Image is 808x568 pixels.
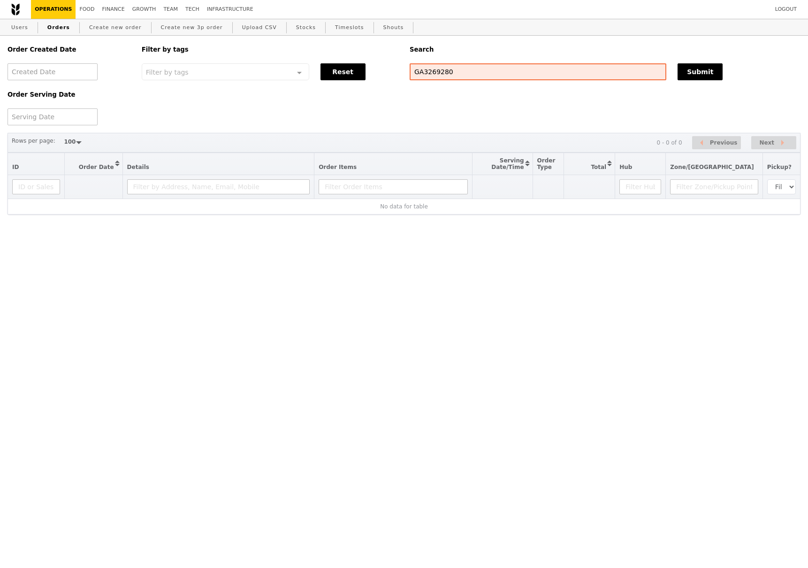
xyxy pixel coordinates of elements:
span: Next [759,137,774,148]
button: Next [751,136,796,150]
span: Pickup? [767,164,792,170]
h5: Filter by tags [142,46,398,53]
span: Order Type [537,157,556,170]
a: Create new 3p order [157,19,227,36]
span: ID [12,164,19,170]
div: No data for table [12,203,796,210]
a: Stocks [292,19,320,36]
span: Filter by tags [146,68,189,76]
a: Orders [44,19,74,36]
h5: Order Serving Date [8,91,130,98]
h5: Order Created Date [8,46,130,53]
input: Serving Date [8,108,98,125]
span: Zone/[GEOGRAPHIC_DATA] [670,164,754,170]
a: Shouts [380,19,408,36]
a: Upload CSV [238,19,281,36]
span: Previous [710,137,738,148]
button: Previous [692,136,741,150]
label: Rows per page: [12,136,55,146]
h5: Search [410,46,800,53]
span: Details [127,164,149,170]
a: Users [8,19,32,36]
input: Created Date [8,63,98,80]
input: Filter by Address, Name, Email, Mobile [127,179,310,194]
input: Filter Zone/Pickup Point [670,179,758,194]
span: Hub [619,164,632,170]
a: Timeslots [331,19,367,36]
input: Filter Hub [619,179,661,194]
img: Grain logo [11,3,20,15]
div: 0 - 0 of 0 [656,139,682,146]
a: Create new order [85,19,145,36]
button: Reset [320,63,366,80]
span: Order Items [319,164,357,170]
input: Filter Order Items [319,179,467,194]
input: ID or Salesperson name [12,179,60,194]
input: Search any field [410,63,666,80]
button: Submit [678,63,723,80]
